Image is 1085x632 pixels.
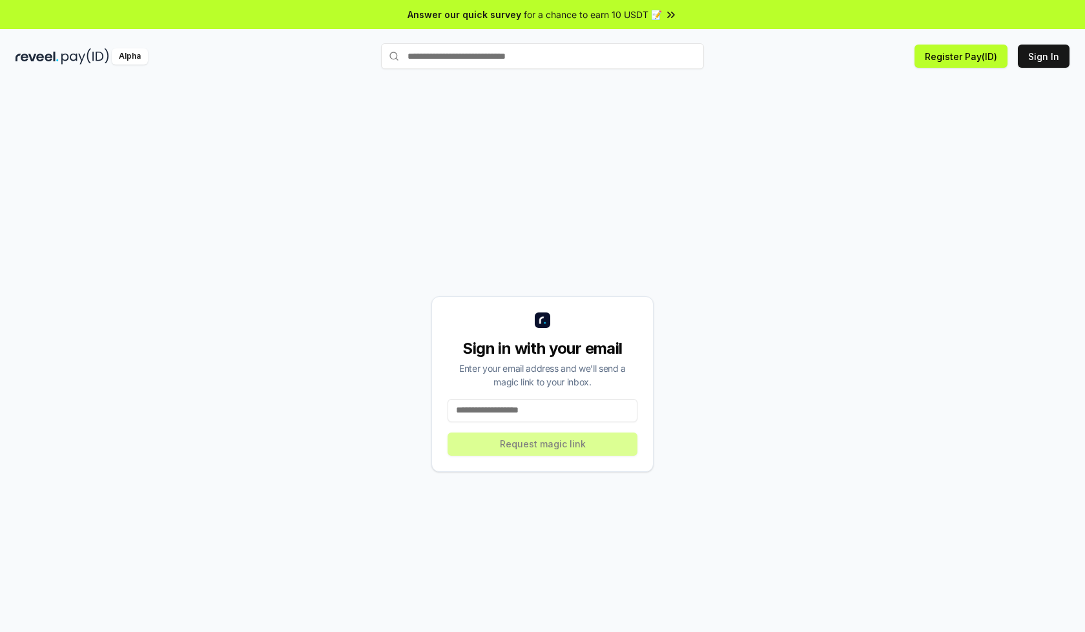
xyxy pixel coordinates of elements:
div: Sign in with your email [448,338,637,359]
img: pay_id [61,48,109,65]
button: Sign In [1018,45,1069,68]
span: Answer our quick survey [408,8,521,21]
span: for a chance to earn 10 USDT 📝 [524,8,662,21]
button: Register Pay(ID) [914,45,1008,68]
img: reveel_dark [15,48,59,65]
div: Alpha [112,48,148,65]
div: Enter your email address and we’ll send a magic link to your inbox. [448,362,637,389]
img: logo_small [535,312,550,328]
